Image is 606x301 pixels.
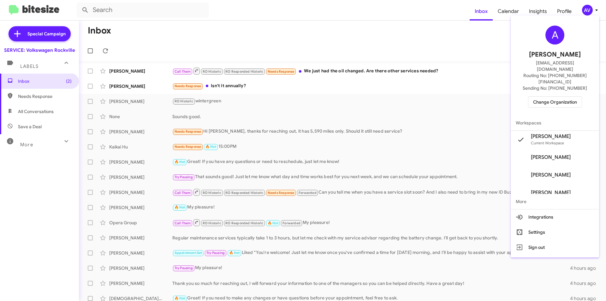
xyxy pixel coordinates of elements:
button: Change Organization [528,96,582,108]
button: Sign out [511,240,599,255]
span: More [511,194,599,209]
button: Integrations [511,209,599,225]
span: Routing No: [PHONE_NUMBER][FINANCIAL_ID] [518,72,591,85]
button: Settings [511,225,599,240]
span: [PERSON_NAME] [531,133,571,140]
div: A [545,26,564,45]
span: Sending No: [PHONE_NUMBER] [523,85,587,91]
span: Workspaces [511,115,599,130]
span: [PERSON_NAME] [531,190,571,196]
span: [EMAIL_ADDRESS][DOMAIN_NAME] [518,60,591,72]
span: Current Workspace [531,141,564,145]
span: [PERSON_NAME] [531,172,571,178]
span: [PERSON_NAME] [531,154,571,160]
span: Change Organization [533,97,577,107]
span: [PERSON_NAME] [529,50,581,60]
